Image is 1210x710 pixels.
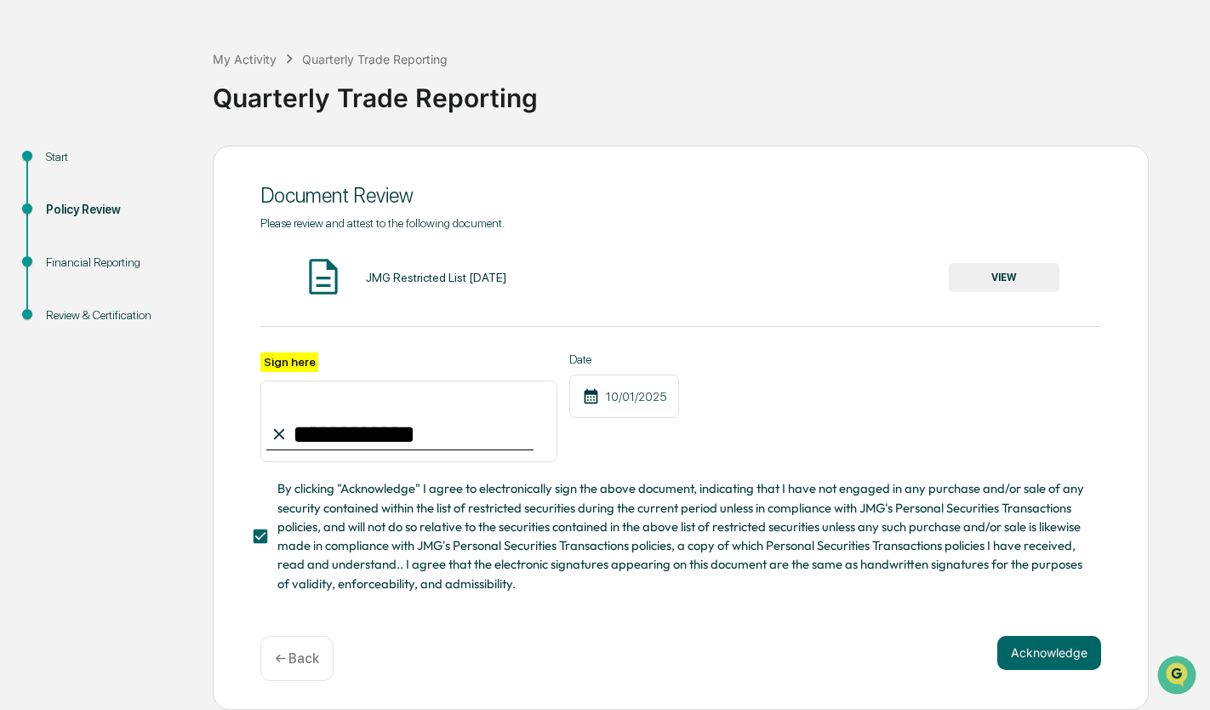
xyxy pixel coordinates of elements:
[123,216,137,230] div: 🗄️
[569,375,679,418] div: 10/01/2025
[277,479,1087,593] span: By clicking "Acknowledge" I agree to electronically sign the above document, indicating that I ha...
[289,135,310,156] button: Start new chat
[46,254,185,272] div: Financial Reporting
[213,52,277,66] div: My Activity
[260,183,1101,208] div: Document Review
[169,289,206,301] span: Pylon
[260,216,505,230] span: Please review and attest to the following document.
[17,216,31,230] div: 🖐️
[17,36,310,63] p: How can we help?
[10,208,117,238] a: 🖐️Preclearance
[997,636,1101,670] button: Acknowledge
[213,69,1201,113] div: Quarterly Trade Reporting
[17,249,31,262] div: 🔎
[58,130,279,147] div: Start new chat
[366,271,506,284] div: JMG Restricted List [DATE]
[569,352,679,366] label: Date
[117,208,218,238] a: 🗄️Attestations
[302,52,448,66] div: Quarterly Trade Reporting
[17,130,48,161] img: 1746055101610-c473b297-6a78-478c-a979-82029cc54cd1
[34,247,107,264] span: Data Lookup
[58,147,215,161] div: We're available if you need us!
[46,306,185,324] div: Review & Certification
[10,240,114,271] a: 🔎Data Lookup
[260,352,318,372] label: Sign here
[46,148,185,166] div: Start
[140,215,211,232] span: Attestations
[1156,654,1201,700] iframe: Open customer support
[120,288,206,301] a: Powered byPylon
[275,650,319,667] p: ← Back
[302,255,345,298] img: Document Icon
[34,215,110,232] span: Preclearance
[949,263,1059,292] button: VIEW
[46,201,185,219] div: Policy Review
